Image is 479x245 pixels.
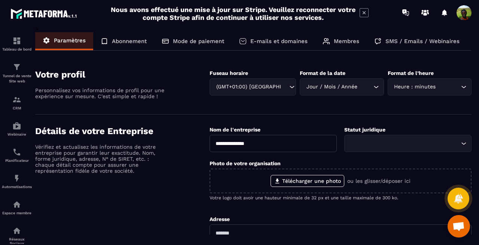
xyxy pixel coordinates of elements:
p: Abonnement [112,38,147,45]
p: E-mails et domaines [250,38,308,45]
h4: Détails de votre Entreprise [35,126,210,136]
h2: Nous avons effectué une mise à jour sur Stripe. Veuillez reconnecter votre compte Stripe afin de ... [110,6,356,21]
div: Search for option [344,135,472,152]
img: automations [12,200,21,209]
label: Format de la date [300,70,345,76]
div: Search for option [210,78,296,96]
span: Heure : minutes [393,83,437,91]
a: formationformationCRM [2,90,32,116]
p: Espace membre [2,211,32,215]
a: formationformationTableau de bord [2,31,32,57]
a: formationformationTunnel de vente Site web [2,57,32,90]
p: Webinaire [2,132,32,136]
label: Format de l’heure [388,70,434,76]
p: Automatisations [2,185,32,189]
label: Photo de votre organisation [210,160,281,166]
div: Search for option [300,78,384,96]
label: Télécharger une photo [271,175,344,187]
label: Statut juridique [344,127,385,133]
img: formation [12,63,21,72]
a: automationsautomationsWebinaire [2,116,32,142]
p: Personnalisez vos informations de profil pour une expérience sur mesure. C'est simple et rapide ! [35,87,166,99]
p: Vérifiez et actualisez les informations de votre entreprise pour garantir leur exactitude. Nom, f... [35,144,166,174]
p: Membres [334,38,359,45]
h4: Votre profil [35,69,210,80]
p: Planificateur [2,158,32,163]
label: Fuseau horaire [210,70,248,76]
a: Ouvrir le chat [448,215,470,238]
p: Tunnel de vente Site web [2,73,32,84]
label: Adresse [210,216,230,222]
p: CRM [2,106,32,110]
div: Search for option [388,78,472,96]
span: Jour / Mois / Année [305,83,359,91]
img: formation [12,95,21,104]
img: social-network [12,226,21,235]
input: Search for option [437,83,459,91]
img: formation [12,36,21,45]
p: SMS / Emails / Webinaires [385,38,460,45]
input: Search for option [349,139,459,148]
a: schedulerschedulerPlanificateur [2,142,32,168]
label: Nom de l'entreprise [210,127,260,133]
a: automationsautomationsEspace membre [2,194,32,221]
img: scheduler [12,148,21,157]
p: Mode de paiement [173,38,224,45]
img: logo [10,7,78,20]
input: Search for option [359,83,371,91]
img: automations [12,121,21,130]
img: automations [12,174,21,183]
input: Search for option [282,83,287,91]
p: Votre logo doit avoir une hauteur minimale de 32 px et une taille maximale de 300 ko. [210,195,472,200]
p: Tableau de bord [2,47,32,51]
a: automationsautomationsAutomatisations [2,168,32,194]
span: (GMT+01:00) [GEOGRAPHIC_DATA] [214,83,282,91]
p: ou les glisser/déposer ici [347,178,411,184]
p: Paramètres [54,37,86,44]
